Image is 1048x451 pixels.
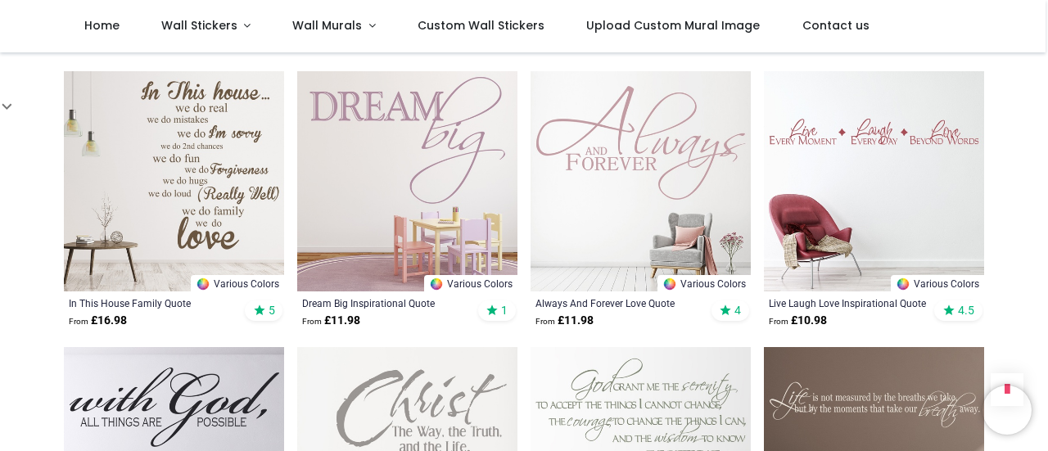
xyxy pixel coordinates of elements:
img: In This House Family Quote Wall Sticker - Mod9 [64,71,284,291]
span: Wall Murals [292,17,362,34]
span: Home [84,17,120,34]
a: Various Colors [191,275,284,291]
span: From [302,317,322,326]
span: Custom Wall Stickers [418,17,544,34]
img: Color Wheel [196,277,210,291]
span: From [769,317,788,326]
a: Various Colors [891,275,984,291]
span: From [69,317,88,326]
a: Various Colors [657,275,751,291]
span: 4.5 [958,303,974,318]
strong: £ 10.98 [769,313,827,329]
span: 1 [501,303,508,318]
a: Various Colors [424,275,517,291]
a: Live Laugh Love Inspirational Quote [769,296,937,309]
a: Always And Forever Love Quote [535,296,703,309]
a: Dream Big Inspirational Quote [302,296,470,309]
span: 4 [734,303,741,318]
strong: £ 16.98 [69,313,127,329]
span: Contact us [802,17,870,34]
span: From [535,317,555,326]
span: Upload Custom Mural Image [586,17,760,34]
iframe: Brevo live chat [982,386,1032,435]
span: Wall Stickers [161,17,237,34]
a: In This House Family Quote [69,296,237,309]
span: 5 [269,303,275,318]
img: Color Wheel [896,277,910,291]
img: Dream Big Inspirational Quote Wall Sticker - Mod3 [297,71,517,291]
img: Always And Forever Love Quote Wall Sticker - Mod2 [531,71,751,291]
img: Live Laugh Love Inspirational Quote Wall Sticker - Mod6 [764,71,984,291]
strong: £ 11.98 [535,313,594,329]
img: Color Wheel [662,277,677,291]
strong: £ 11.98 [302,313,360,329]
img: Color Wheel [429,277,444,291]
